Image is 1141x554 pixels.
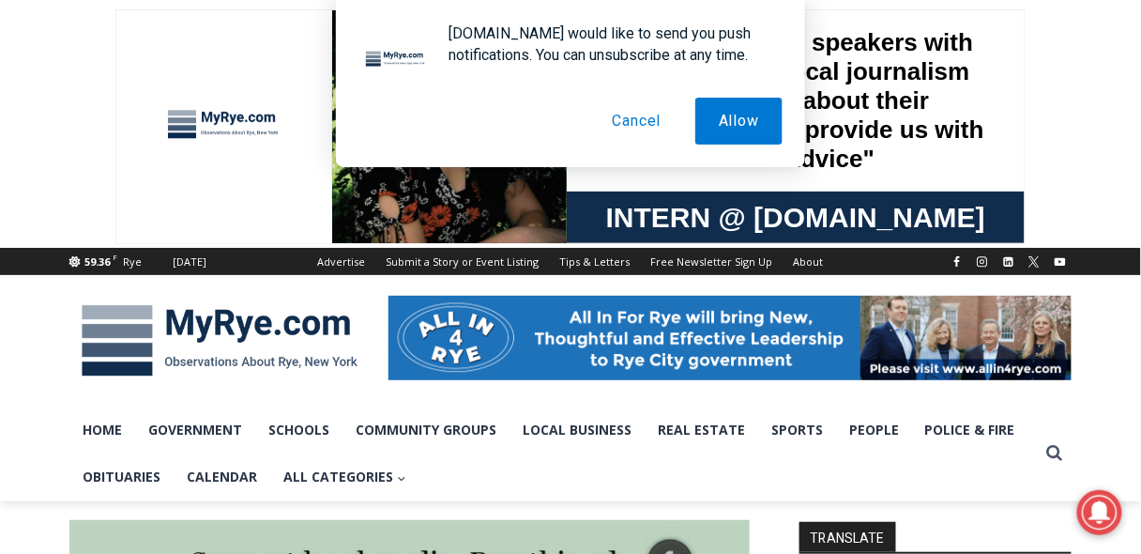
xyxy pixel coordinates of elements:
[173,254,206,270] div: [DATE]
[799,522,896,552] strong: TRANSLATE
[1049,251,1072,273] a: YouTube
[695,98,783,145] button: Allow
[1023,251,1045,273] a: X
[946,251,968,273] a: Facebook
[645,407,758,454] a: Real Estate
[358,23,434,98] img: notification icon
[69,292,370,390] img: MyRye.com
[135,407,255,454] a: Government
[589,98,685,145] button: Cancel
[997,251,1020,273] a: Linkedin
[510,407,645,454] a: Local Business
[434,23,783,66] div: [DOMAIN_NAME] would like to send you push notifications. You can unsubscribe at any time.
[308,248,834,275] nav: Secondary Navigation
[69,454,174,500] a: Obituaries
[550,248,641,275] a: Tips & Letters
[342,407,510,454] a: Community Groups
[783,248,834,275] a: About
[6,193,184,265] span: Open Tues. - Sun. [PHONE_NUMBER]
[376,248,550,275] a: Submit a Story or Event Listing
[69,407,1038,501] nav: Primary Navigation
[308,248,376,275] a: Advertise
[123,254,142,270] div: Rye
[451,182,909,234] a: Intern @ [DOMAIN_NAME]
[836,407,912,454] a: People
[474,1,887,182] div: "We would have speakers with experience in local journalism speak to us about their experiences a...
[192,117,266,224] div: "[PERSON_NAME]'s draw is the fine variety of pristine raw fish kept on hand"
[491,187,870,229] span: Intern @ [DOMAIN_NAME]
[69,407,135,454] a: Home
[1,189,189,234] a: Open Tues. - Sun. [PHONE_NUMBER]
[971,251,994,273] a: Instagram
[270,454,419,500] button: Child menu of All Categories
[114,252,118,262] span: F
[85,254,111,269] span: 59.36
[1038,437,1072,470] button: View Search Form
[255,407,342,454] a: Schools
[912,407,1028,454] a: Police & Fire
[174,454,270,500] a: Calendar
[758,407,836,454] a: Sports
[388,296,1072,380] img: All in for Rye
[641,248,783,275] a: Free Newsletter Sign Up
